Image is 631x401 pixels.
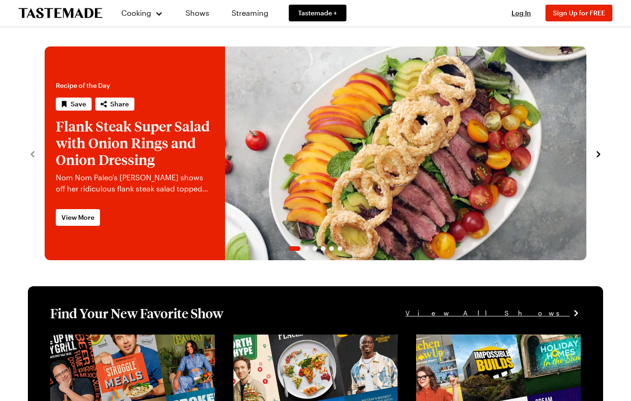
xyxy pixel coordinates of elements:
span: Tastemade + [298,8,337,18]
button: Cooking [121,2,163,24]
span: Go to slide 5 [329,246,334,251]
a: Tastemade + [289,5,346,21]
h1: Find Your New Favorite Show [50,305,223,322]
button: navigate to previous item [28,148,37,159]
span: View More [61,213,94,222]
button: Save recipe [56,98,92,111]
span: Go to slide 6 [338,246,342,251]
div: 1 / 6 [45,46,586,260]
span: Cooking [121,8,151,17]
a: View full content for [object Object] [416,335,543,344]
span: Save [71,99,86,109]
button: Sign Up for FREE [545,5,612,21]
button: navigate to next item [594,148,603,159]
button: Log In [503,8,540,18]
span: Go to slide 2 [304,246,309,251]
a: View All Shows [405,308,581,318]
span: Share [110,99,129,109]
span: View All Shows [405,308,570,318]
a: To Tastemade Home Page [19,8,102,19]
span: Go to slide 4 [321,246,325,251]
span: Sign Up for FREE [553,9,605,17]
a: View More [56,209,100,226]
a: View full content for [object Object] [233,335,360,344]
span: Go to slide 1 [289,246,300,251]
span: Log In [511,9,531,17]
a: View full content for [object Object] [50,335,177,344]
button: Share [95,98,134,111]
span: Go to slide 3 [312,246,317,251]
